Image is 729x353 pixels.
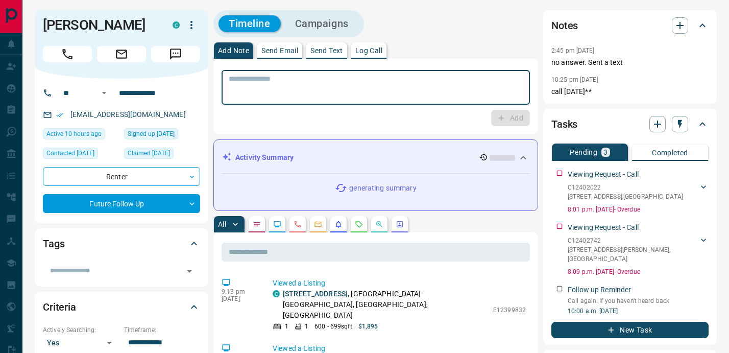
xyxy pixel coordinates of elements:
[253,220,261,228] svg: Notes
[98,87,110,99] button: Open
[568,296,709,305] p: Call again. If you haven't heard back
[568,307,709,316] p: 10:00 a.m. [DATE]
[396,220,404,228] svg: Agent Actions
[568,234,709,266] div: C12402742[STREET_ADDRESS][PERSON_NAME],[GEOGRAPHIC_DATA]
[568,245,698,264] p: [STREET_ADDRESS][PERSON_NAME] , [GEOGRAPHIC_DATA]
[294,220,302,228] svg: Calls
[151,46,200,62] span: Message
[273,220,281,228] svg: Lead Browsing Activity
[285,322,288,331] p: 1
[222,148,529,167] div: Activity Summary
[355,47,382,54] p: Log Call
[551,76,598,83] p: 10:25 pm [DATE]
[43,231,200,256] div: Tags
[310,47,343,54] p: Send Text
[43,17,157,33] h1: [PERSON_NAME]
[652,149,688,156] p: Completed
[182,264,197,278] button: Open
[551,86,709,97] p: call [DATE]**
[570,149,597,156] p: Pending
[128,148,170,158] span: Claimed [DATE]
[568,181,709,203] div: C12402022[STREET_ADDRESS],[GEOGRAPHIC_DATA]
[273,290,280,297] div: condos.ca
[43,236,64,252] h2: Tags
[568,236,698,245] p: C12402742
[568,169,639,180] p: Viewing Request - Call
[334,220,343,228] svg: Listing Alerts
[43,335,119,351] div: Yes
[551,47,595,54] p: 2:45 pm [DATE]
[493,305,526,315] p: E12399832
[43,167,200,186] div: Renter
[551,116,577,132] h2: Tasks
[355,220,363,228] svg: Requests
[222,288,257,295] p: 9:13 pm
[568,192,683,201] p: [STREET_ADDRESS] , [GEOGRAPHIC_DATA]
[273,278,526,289] p: Viewed a Listing
[568,222,639,233] p: Viewing Request - Call
[358,322,378,331] p: $1,895
[124,325,200,335] p: Timeframe:
[218,15,281,32] button: Timeline
[551,17,578,34] h2: Notes
[46,129,102,139] span: Active 10 hours ago
[235,152,294,163] p: Activity Summary
[124,128,200,143] div: Sun Sep 14 2025
[43,46,92,62] span: Call
[46,148,94,158] span: Contacted [DATE]
[124,148,200,162] div: Sun Sep 14 2025
[43,295,200,319] div: Criteria
[349,183,416,194] p: generating summary
[568,267,709,276] p: 8:09 p.m. [DATE] - Overdue
[43,128,119,143] div: Tue Sep 16 2025
[70,110,186,119] a: [EMAIL_ADDRESS][DOMAIN_NAME]
[43,299,76,315] h2: Criteria
[568,285,631,295] p: Follow up Reminder
[568,183,683,192] p: C12402022
[551,112,709,136] div: Tasks
[603,149,607,156] p: 3
[218,221,226,228] p: All
[551,322,709,338] button: New Task
[128,129,175,139] span: Signed up [DATE]
[173,21,180,29] div: condos.ca
[218,47,249,54] p: Add Note
[43,148,119,162] div: Sun Sep 14 2025
[375,220,383,228] svg: Opportunities
[97,46,146,62] span: Email
[261,47,298,54] p: Send Email
[314,322,352,331] p: 600 - 699 sqft
[568,205,709,214] p: 8:01 p.m. [DATE] - Overdue
[43,325,119,335] p: Actively Searching:
[283,290,348,298] a: [STREET_ADDRESS]
[56,111,63,119] svg: Email Verified
[283,289,488,321] p: , [GEOGRAPHIC_DATA]-[GEOGRAPHIC_DATA], [GEOGRAPHIC_DATA], [GEOGRAPHIC_DATA]
[314,220,322,228] svg: Emails
[551,57,709,68] p: no answer. Sent a text
[285,15,359,32] button: Campaigns
[222,295,257,302] p: [DATE]
[305,322,308,331] p: 1
[551,13,709,38] div: Notes
[43,194,200,213] div: Future Follow Up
